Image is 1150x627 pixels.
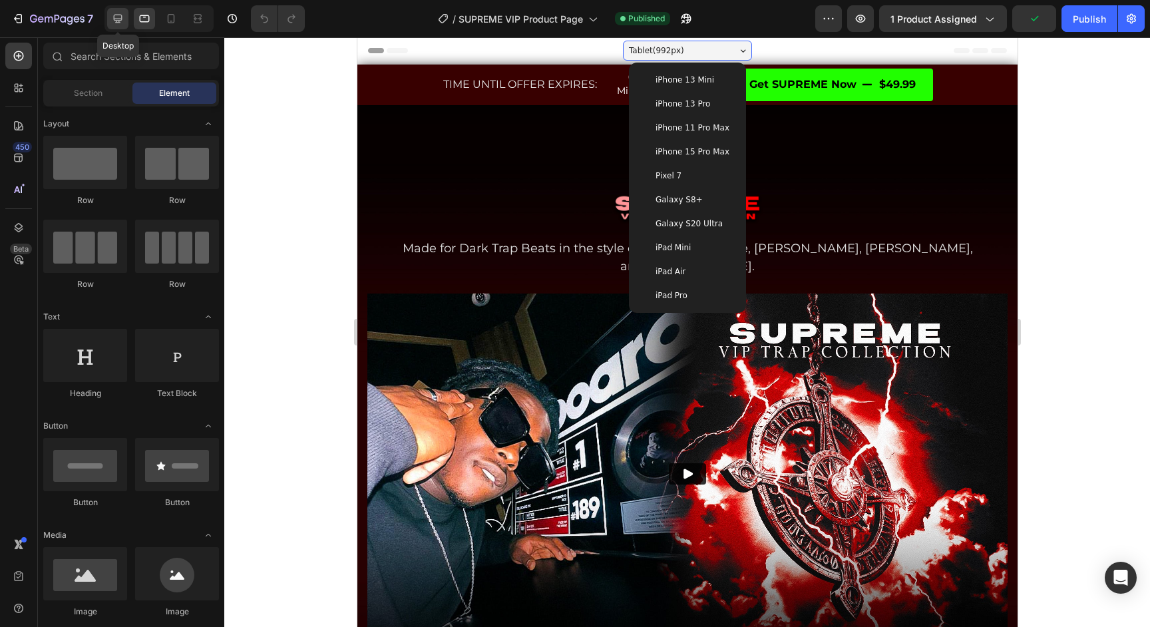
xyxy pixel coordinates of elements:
span: Section [74,87,102,99]
div: Image [135,606,219,618]
span: 1 product assigned [890,12,977,26]
span: Text [43,311,60,323]
span: Element [159,87,190,99]
div: Row [135,194,219,206]
div: Button [135,497,219,509]
span: Button [43,420,68,432]
span: / [453,12,456,26]
iframe: Design area [357,37,1018,627]
button: Publish [1061,5,1117,32]
span: Layout [43,118,69,130]
div: Button [43,497,127,509]
span: Toggle open [198,113,219,134]
span: Toggle open [198,306,219,327]
div: Image [43,606,127,618]
div: Publish [1073,12,1106,26]
div: Undo/Redo [251,5,305,32]
button: 1 product assigned [879,5,1007,32]
div: Open Intercom Messenger [1105,562,1137,594]
div: Get SUPREME Now [392,38,499,57]
button: 7 [5,5,99,32]
div: Heading [43,387,127,399]
button: Play [311,426,349,447]
div: Beta [10,244,32,254]
div: $49.99 [520,37,560,59]
div: Text Block [135,387,219,399]
div: 450 [13,142,32,152]
div: Row [43,194,127,206]
span: Toggle open [198,415,219,437]
h2: Made for Dark Trap Beats in the style of Future, Southside, [PERSON_NAME], [PERSON_NAME], and [PE... [37,201,624,240]
img: Alt image [10,256,650,616]
span: Toggle open [198,524,219,546]
div: Row [135,278,219,290]
div: Row [43,278,127,290]
input: Search Sections & Elements [43,43,219,69]
span: SUPREME VIP Product Page [459,12,583,26]
p: 7 [87,11,93,27]
span: Media [43,529,67,541]
span: Published [628,13,665,25]
img: gempages_520151521090864162-1dc539a4-2149-4769-ae95-b3046bb7779f.png [250,156,411,188]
